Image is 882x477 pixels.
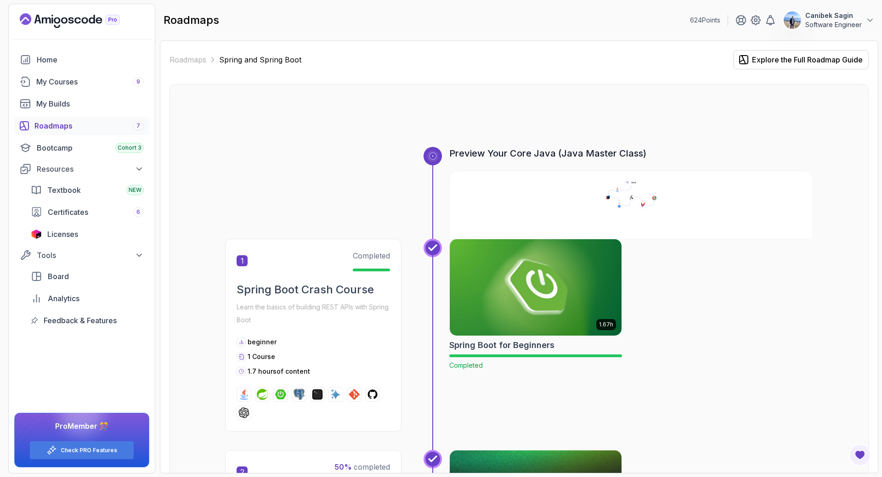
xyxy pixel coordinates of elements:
[733,50,869,69] button: Explore the Full Roadmap Guide
[334,462,352,471] span: 50 %
[37,250,144,261] div: Tools
[783,11,875,29] button: user profile imageCanibek SaginSoftware Engineer
[118,144,141,152] span: Cohort 3
[25,203,149,221] a: certificates
[450,239,622,336] img: Spring Boot for Beginners card
[61,447,117,454] a: Check PRO Features
[14,139,149,157] a: bootcamp
[784,11,801,29] img: user profile image
[14,247,149,264] button: Tools
[248,367,310,376] p: 1.7 hours of content
[449,339,554,352] h2: Spring Boot for Beginners
[14,117,149,135] a: roadmaps
[25,225,149,243] a: licenses
[248,337,277,347] p: beginner
[805,11,862,20] p: Canibek Sagin
[25,311,149,330] a: feedback
[48,207,88,218] span: Certificates
[219,54,301,65] p: Spring and Spring Boot
[449,239,622,370] a: Spring Boot for Beginners card1.67hSpring Boot for BeginnersCompleted
[44,315,117,326] span: Feedback & Features
[47,185,81,196] span: Textbook
[25,267,149,286] a: board
[349,389,360,400] img: git logo
[294,389,305,400] img: postgres logo
[237,282,390,297] h2: Spring Boot Crash Course
[37,54,144,65] div: Home
[48,271,69,282] span: Board
[14,161,149,177] button: Resources
[599,321,613,328] p: 1.67h
[47,229,78,240] span: Licenses
[29,441,134,460] button: Check PRO Features
[257,389,268,400] img: spring logo
[849,444,871,466] button: Open Feedback Button
[25,289,149,308] a: analytics
[36,76,144,87] div: My Courses
[25,181,149,199] a: textbook
[238,389,249,400] img: java logo
[237,255,248,266] span: 1
[690,16,720,25] p: 624 Points
[170,54,206,65] a: Roadmaps
[136,122,140,129] span: 7
[36,98,144,109] div: My Builds
[31,230,42,239] img: jetbrains icon
[14,95,149,113] a: builds
[37,142,144,153] div: Bootcamp
[34,120,144,131] div: Roadmaps
[136,208,140,216] span: 6
[449,361,483,369] span: Completed
[14,51,149,69] a: home
[367,389,378,400] img: github logo
[37,163,144,174] div: Resources
[164,13,219,28] h2: roadmaps
[449,147,813,160] h3: Preview Your Core Java (Java Master Class)
[238,407,249,418] img: chatgpt logo
[334,462,390,471] span: completed
[330,389,341,400] img: ai logo
[20,13,141,28] a: Landing page
[237,301,390,326] p: Learn the basics of building REST APIs with Spring Boot
[48,293,79,304] span: Analytics
[248,353,275,360] span: 1 Course
[312,389,323,400] img: terminal logo
[275,389,286,400] img: spring-boot logo
[752,54,863,65] div: Explore the Full Roadmap Guide
[353,251,390,260] span: Completed
[805,20,862,29] p: Software Engineer
[14,73,149,91] a: courses
[136,78,140,85] span: 9
[129,186,141,194] span: NEW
